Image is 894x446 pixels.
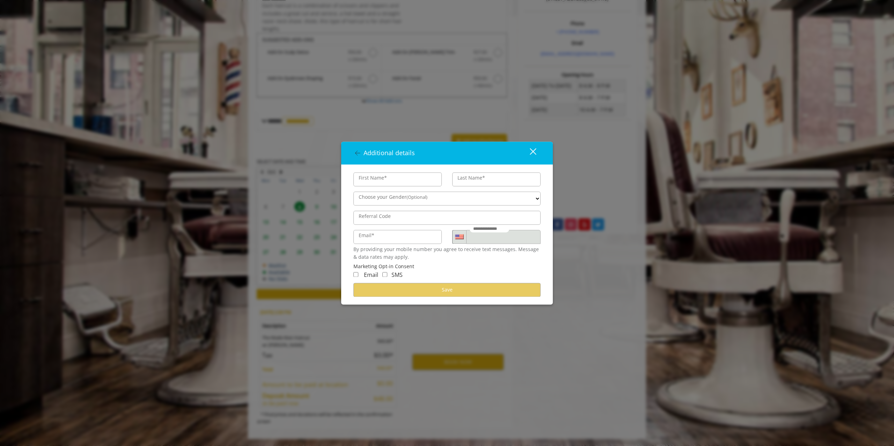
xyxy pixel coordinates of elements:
span: SMS [391,271,403,279]
label: Choose your Gender [355,193,431,201]
label: Email* [355,232,378,239]
span: Email [364,271,378,279]
select: Choose your Gender [353,191,541,205]
input: Receive Marketing Email [353,272,358,277]
div: By providing your mobile number you agree to receive text messages. Message & data rates may apply. [353,245,541,261]
span: Additional details [364,149,415,157]
span: Save [442,286,453,293]
button: Save [353,283,541,297]
div: close dialog [522,148,536,158]
div: Marketing Opt-in Consent [353,263,541,271]
input: ReferralCode [353,211,541,225]
button: close dialog [517,146,541,160]
div: Country [452,230,466,244]
input: Lastname [452,172,541,186]
label: Last Name* [454,174,489,182]
span: (Optional) [406,194,427,200]
label: First Name* [355,174,390,182]
input: Email [353,230,442,244]
input: FirstName [353,172,442,186]
label: Referral Code [355,212,394,220]
input: Receive Marketing SMS [382,272,387,277]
